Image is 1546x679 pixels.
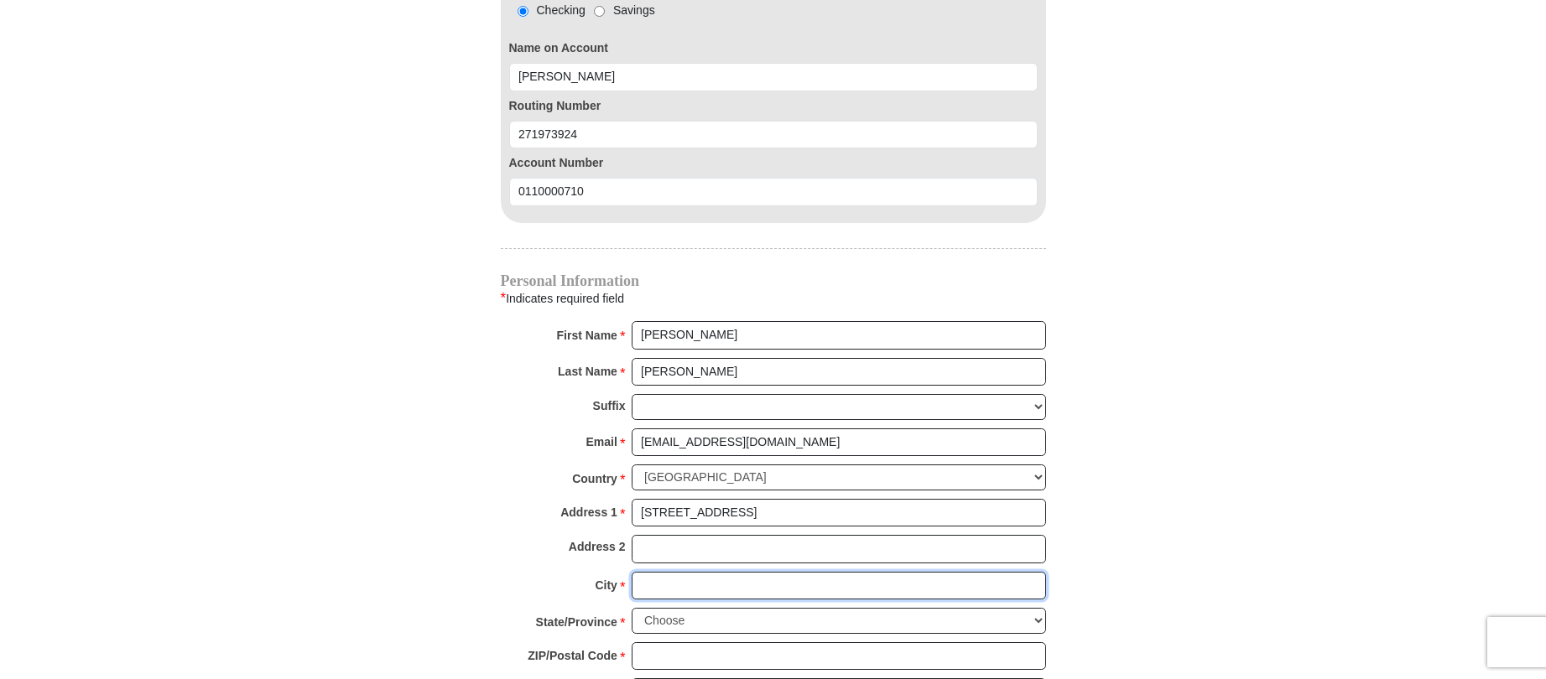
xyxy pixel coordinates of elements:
div: Indicates required field [501,288,1046,309]
strong: Email [586,430,617,454]
label: Name on Account [509,39,1038,57]
strong: ZIP/Postal Code [528,644,617,667]
h4: Personal Information [501,274,1046,288]
strong: Country [572,467,617,490]
strong: City [595,573,617,597]
strong: Last Name [558,360,617,383]
label: Account Number [509,154,1038,172]
label: Routing Number [509,97,1038,115]
strong: Address 2 [569,535,626,558]
strong: State/Province [536,610,617,634]
div: Checking Savings [509,2,655,19]
strong: First Name [557,324,617,347]
strong: Suffix [593,394,626,417]
strong: Address 1 [560,500,617,524]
